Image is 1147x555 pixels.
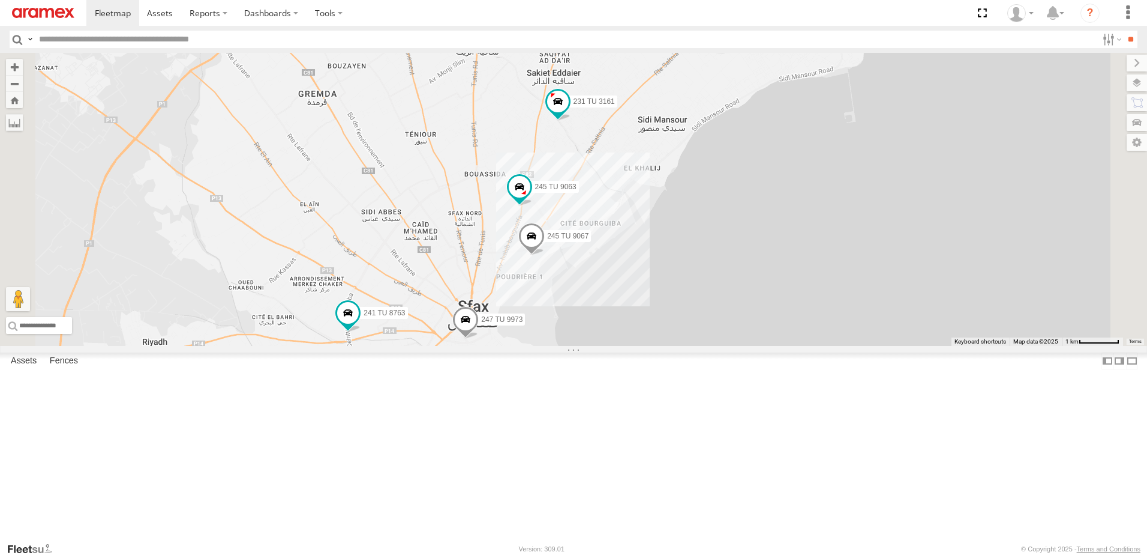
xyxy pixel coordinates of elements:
label: Map Settings [1127,134,1147,151]
a: Visit our Website [7,543,62,555]
span: 231 TU 3161 [573,98,615,106]
button: Map Scale: 1 km per 64 pixels [1062,338,1123,346]
span: 241 TU 8763 [364,309,405,317]
label: Hide Summary Table [1126,353,1138,370]
div: Version: 309.01 [519,545,565,553]
button: Zoom in [6,59,23,75]
label: Fences [44,353,84,369]
span: 245 TU 9063 [535,183,576,191]
label: Dock Summary Table to the Right [1113,353,1125,370]
label: Assets [5,353,43,369]
label: Search Filter Options [1098,31,1124,48]
div: Montassar Cheffi [1003,4,1038,22]
img: aramex-logo.svg [12,8,74,18]
span: 1 km [1065,338,1079,345]
div: © Copyright 2025 - [1021,545,1140,553]
button: Keyboard shortcuts [954,338,1006,346]
span: Map data ©2025 [1013,338,1058,345]
a: Terms and Conditions [1077,545,1140,553]
a: Terms (opens in new tab) [1129,339,1142,344]
i: ? [1080,4,1100,23]
label: Search Query [25,31,35,48]
button: Zoom out [6,75,23,92]
button: Drag Pegman onto the map to open Street View [6,287,30,311]
span: 245 TU 9067 [547,232,588,240]
label: Dock Summary Table to the Left [1101,353,1113,370]
label: Measure [6,114,23,131]
button: Zoom Home [6,92,23,108]
span: 247 TU 9973 [481,315,523,324]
